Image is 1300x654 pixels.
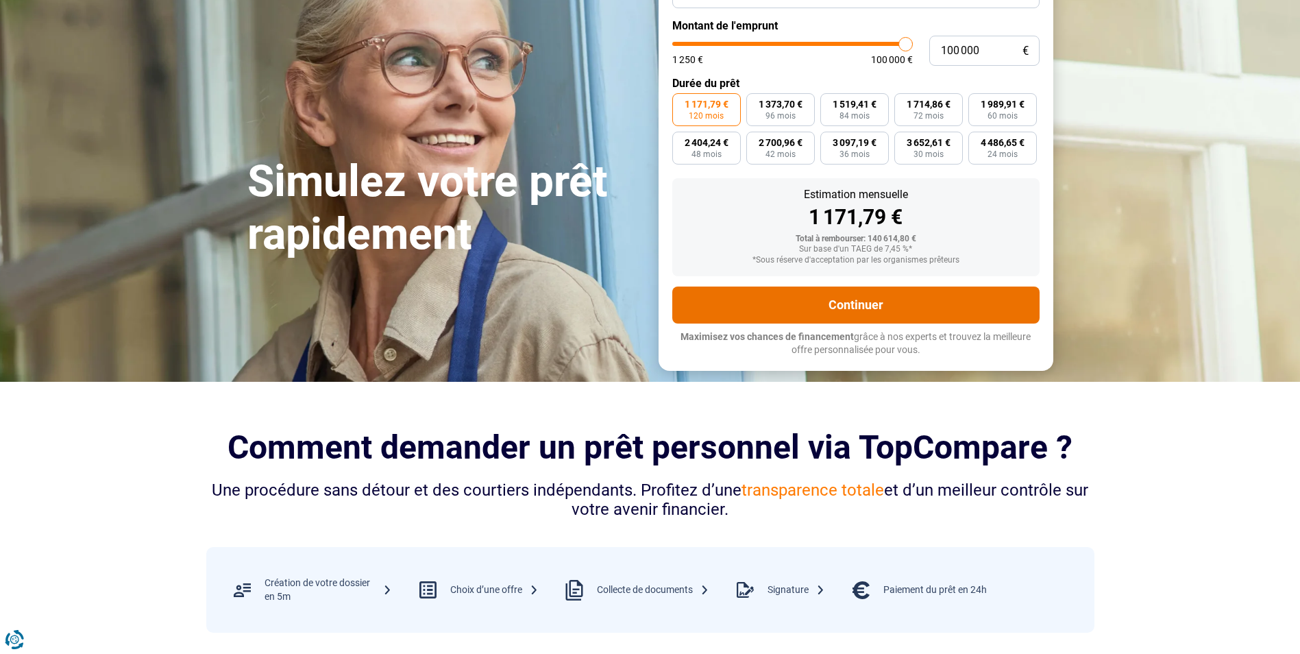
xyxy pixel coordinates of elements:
[450,583,539,597] div: Choix d’une offre
[913,150,944,158] span: 30 mois
[988,112,1018,120] span: 60 mois
[833,138,876,147] span: 3 097,19 €
[683,245,1029,254] div: Sur base d'un TAEG de 7,45 %*
[833,99,876,109] span: 1 519,41 €
[768,583,825,597] div: Signature
[765,150,796,158] span: 42 mois
[907,99,951,109] span: 1 714,86 €
[685,99,728,109] span: 1 171,79 €
[672,77,1040,90] label: Durée du prêt
[680,331,854,342] span: Maximisez vos chances de financement
[871,55,913,64] span: 100 000 €
[206,481,1094,520] div: Une procédure sans détour et des courtiers indépendants. Profitez d’une et d’un meilleur contrôle...
[206,428,1094,466] h2: Comment demander un prêt personnel via TopCompare ?
[672,19,1040,32] label: Montant de l'emprunt
[741,481,884,500] span: transparence totale
[759,138,802,147] span: 2 700,96 €
[839,112,870,120] span: 84 mois
[247,156,642,261] h1: Simulez votre prêt rapidement
[683,189,1029,200] div: Estimation mensuelle
[913,112,944,120] span: 72 mois
[685,138,728,147] span: 2 404,24 €
[981,138,1025,147] span: 4 486,65 €
[759,99,802,109] span: 1 373,70 €
[689,112,724,120] span: 120 mois
[597,583,709,597] div: Collecte de documents
[988,150,1018,158] span: 24 mois
[765,112,796,120] span: 96 mois
[691,150,722,158] span: 48 mois
[1022,45,1029,57] span: €
[839,150,870,158] span: 36 mois
[883,583,987,597] div: Paiement du prêt en 24h
[672,330,1040,357] p: grâce à nos experts et trouvez la meilleure offre personnalisée pour vous.
[265,577,392,603] div: Création de votre dossier en 5m
[672,287,1040,324] button: Continuer
[672,55,703,64] span: 1 250 €
[981,99,1025,109] span: 1 989,91 €
[683,207,1029,228] div: 1 171,79 €
[683,234,1029,244] div: Total à rembourser: 140 614,80 €
[683,256,1029,265] div: *Sous réserve d'acceptation par les organismes prêteurs
[907,138,951,147] span: 3 652,61 €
